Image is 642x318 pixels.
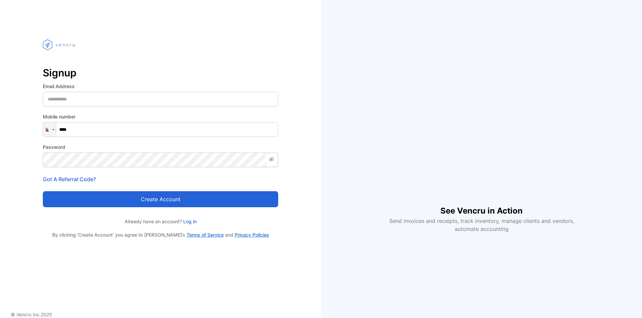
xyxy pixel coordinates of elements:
p: Send invoices and receipts, track inventory, manage clients and vendors, automate accounting [385,217,578,233]
button: Create account [43,191,278,207]
label: Email Address [43,83,278,90]
label: Mobile number [43,113,278,120]
iframe: YouTube video player [385,85,578,194]
label: Password [43,143,278,150]
img: vencru logo [43,27,76,63]
p: Signup [43,65,278,81]
a: Privacy Policies [235,232,269,238]
h1: See Vencru in Action [440,194,523,217]
p: Already have an account? [43,218,278,225]
a: Terms of Service [187,232,224,238]
a: Log in [182,219,197,224]
p: Got A Referral Code? [43,175,278,183]
div: Nepal: + 977 [43,122,56,136]
p: By clicking ‘Create Account’ you agree to [PERSON_NAME]’s and [43,232,278,238]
